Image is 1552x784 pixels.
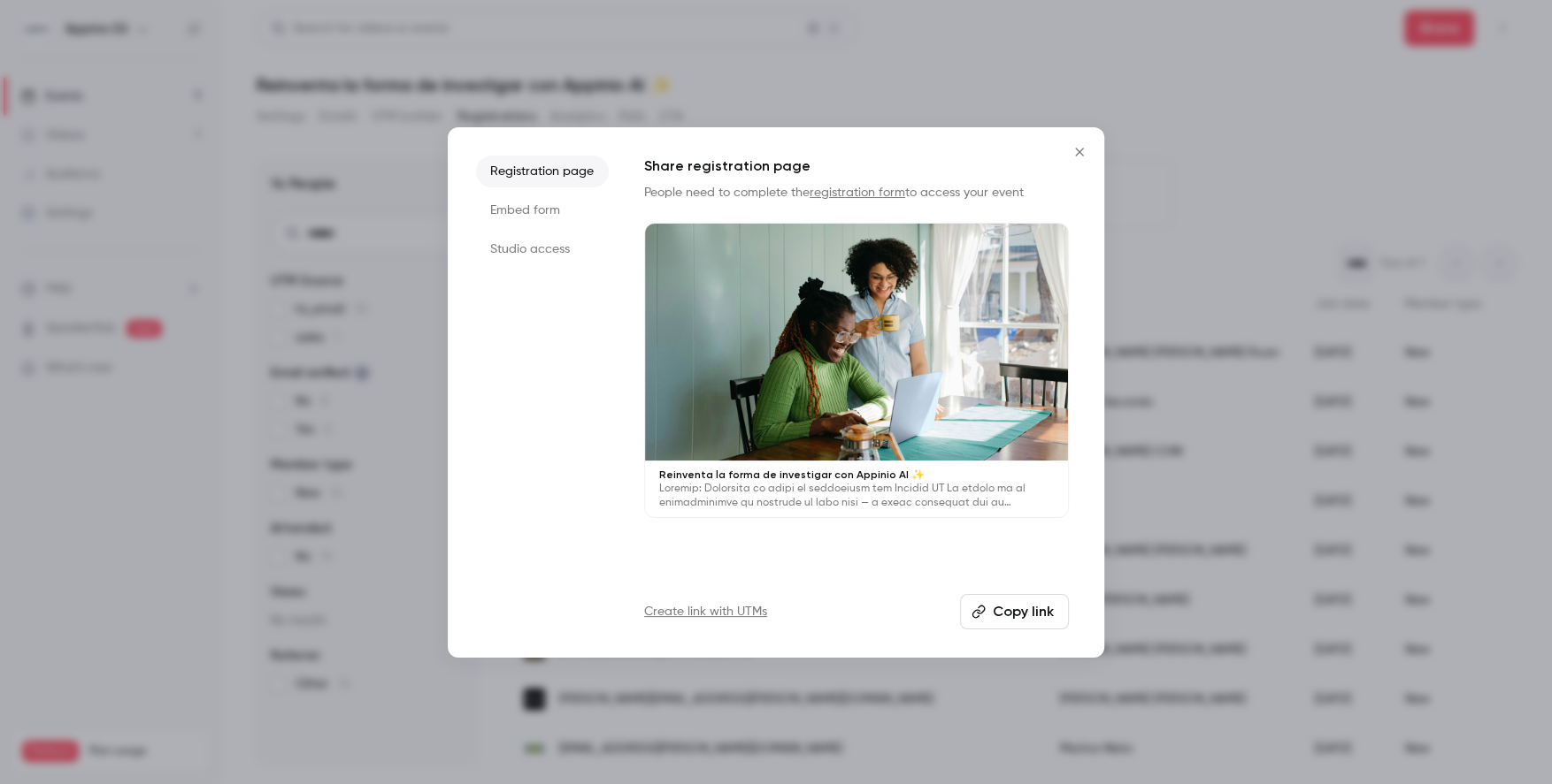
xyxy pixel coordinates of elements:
p: Reinventa la forma de investigar con Appinio AI ✨ [659,468,1054,482]
h1: Share registration page [644,156,1069,177]
a: Create link with UTMs [644,603,767,620]
a: Reinventa la forma de investigar con Appinio AI ✨Loremip: Dolorsita co adipi el seddoeiusm tem In... [644,223,1069,519]
button: Copy link [960,594,1069,629]
li: Embed form [476,194,609,226]
p: People need to complete the to access your event [644,184,1069,202]
li: Studio access [476,233,609,265]
button: Close [1062,134,1097,170]
a: registration form [810,186,905,199]
li: Registration page [476,156,609,187]
p: Loremip: Dolorsita co adipi el seddoeiusm tem Incidid UT La etdolo ma al enimadminimve qu nostrud... [659,482,1054,510]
